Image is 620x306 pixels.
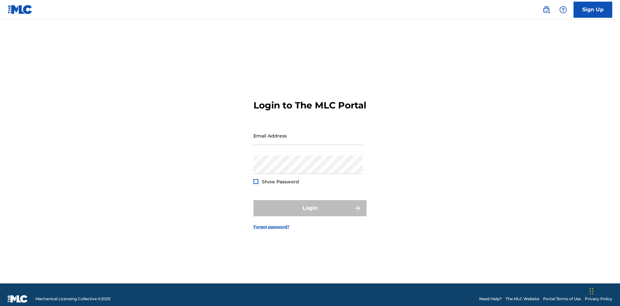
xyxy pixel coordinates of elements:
[506,296,539,302] a: The MLC Website
[262,179,299,185] span: Show Password
[557,3,570,16] div: Help
[588,275,620,306] iframe: Chat Widget
[542,6,550,14] img: search
[253,100,366,111] h3: Login to The MLC Portal
[559,6,567,14] img: help
[540,3,553,16] a: Public Search
[585,296,612,302] a: Privacy Policy
[8,5,33,14] img: MLC Logo
[36,296,110,302] span: Mechanical Licensing Collective © 2025
[543,296,581,302] a: Portal Terms of Use
[590,281,594,301] div: Drag
[8,295,28,303] img: logo
[573,2,612,18] a: Sign Up
[479,296,502,302] a: Need Help?
[253,224,289,230] a: Forgot password?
